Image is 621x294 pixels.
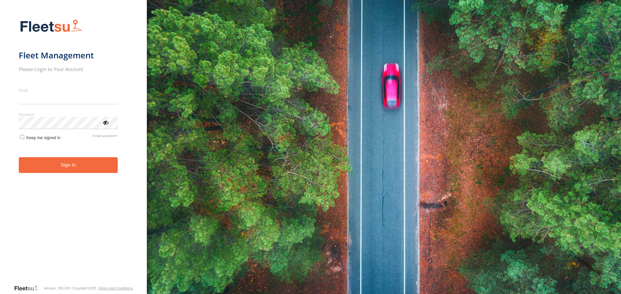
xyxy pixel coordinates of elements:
span: Keep me signed in [26,135,60,140]
a: Visit our Website [14,285,44,291]
img: Fleetsu [19,18,83,35]
form: main [19,15,128,284]
h1: Fleet Management [19,50,118,61]
label: Email [19,88,118,93]
h2: Please Login to Your Account [19,66,118,72]
a: Terms and Conditions [98,286,133,290]
input: Keep me signed in [20,135,24,139]
a: Forgot password? [93,134,118,140]
div: ViewPassword [102,119,109,126]
div: © Copyright 2025 - [69,286,133,290]
button: Sign in [19,157,118,173]
label: Password [19,112,118,117]
div: Version: 305.03 [44,286,68,290]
